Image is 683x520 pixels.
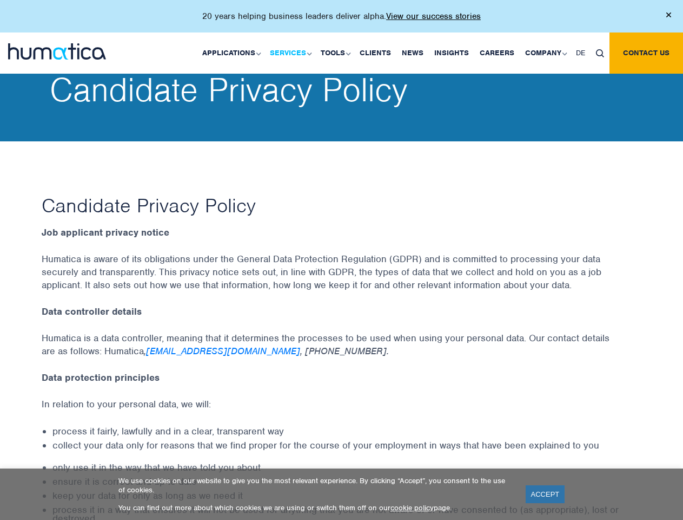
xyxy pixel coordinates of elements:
[520,32,571,74] a: Company
[42,226,169,238] strong: Job applicant privacy notice
[42,193,642,218] h1: Candidate Privacy Policy
[52,441,642,450] li: collect your data only for reasons that we find proper for the course of your employment in ways ...
[50,74,650,106] h2: Candidate Privacy Policy
[42,372,160,383] strong: Data protection principles
[144,345,146,357] em: ,
[42,252,642,305] p: Humatica is aware of its obligations under the General Data Protection Regulation (GDPR) and is c...
[300,345,389,357] em: , [PHONE_NUMBER].
[571,32,591,74] a: DE
[596,49,604,57] img: search_icon
[146,345,300,357] a: [EMAIL_ADDRESS][DOMAIN_NAME]
[52,427,642,435] li: process it fairly, lawfully and in a clear, transparent way
[386,11,481,22] a: View our success stories
[315,32,354,74] a: Tools
[42,398,642,424] p: In relation to your personal data, we will:
[576,48,585,57] span: DE
[42,331,642,371] p: Humatica is a data controller, meaning that it determines the processes to be used when using you...
[118,503,512,512] p: You can find out more about which cookies we are using or switch them off on our page.
[429,32,474,74] a: Insights
[264,32,315,74] a: Services
[354,32,396,74] a: Clients
[52,463,642,472] li: only use it in the way that we have told you about
[526,485,565,503] a: ACCEPT
[42,305,142,317] strong: Data controller details
[8,43,106,60] img: logo
[197,32,264,74] a: Applications
[202,11,481,22] p: 20 years helping business leaders deliver alpha.
[474,32,520,74] a: Careers
[118,476,512,495] p: We use cookies on our website to give you the most relevant experience. By clicking “Accept”, you...
[390,503,434,512] a: cookie policy
[609,32,683,74] a: Contact us
[396,32,429,74] a: News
